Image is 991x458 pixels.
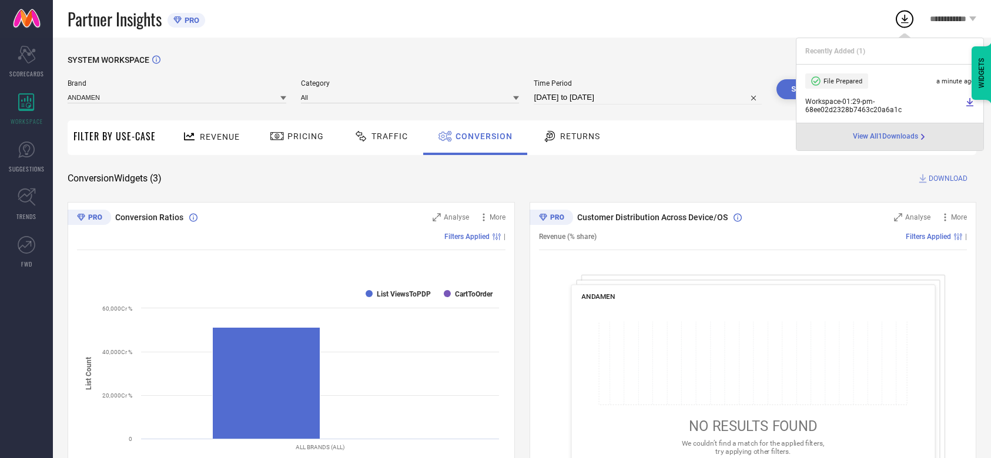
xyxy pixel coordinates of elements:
span: Recently Added ( 1 ) [805,47,865,55]
span: More [490,213,505,221]
span: SUGGESTIONS [9,164,45,173]
div: Open download page [853,132,928,142]
text: ALL BRANDS (ALL) [296,444,344,450]
svg: Zoom [433,213,441,221]
button: Search [776,79,840,99]
span: Pricing [287,132,324,141]
span: Revenue [200,132,240,142]
span: Filters Applied [906,233,951,241]
span: DOWNLOAD [929,173,967,184]
span: We couldn’t find a match for the applied filters, try applying other filters. [682,439,824,455]
span: Conversion Ratios [115,213,183,222]
text: CartToOrder [455,290,493,298]
text: 20,000Cr % [102,392,132,399]
svg: Zoom [894,213,902,221]
span: ANDAMEN [581,292,615,301]
text: List ViewsToPDP [377,290,431,298]
a: Download [965,97,975,114]
span: More [951,213,967,221]
span: NO RESULTS FOUND [689,417,817,434]
span: a minute ago [936,78,975,85]
span: Returns [560,132,600,141]
div: Premium [68,210,111,227]
span: | [504,233,505,241]
text: 60,000Cr % [102,305,132,312]
input: Select time period [534,90,762,105]
span: SYSTEM WORKSPACE [68,55,149,65]
span: PRO [182,16,199,25]
span: Time Period [534,79,762,87]
span: Conversion [456,132,513,141]
span: Analyse [905,213,930,221]
span: Analyse [444,213,469,221]
a: View All1Downloads [853,132,928,142]
span: Category [301,79,520,87]
span: Filters Applied [444,233,490,241]
span: Traffic [371,132,408,141]
text: 40,000Cr % [102,349,132,355]
span: Filter By Use-Case [73,129,156,143]
tspan: List Count [85,357,93,390]
span: View All 1 Downloads [853,132,918,142]
span: SCORECARDS [9,69,44,78]
span: Conversion Widgets ( 3 ) [68,173,162,184]
span: FWD [21,260,32,268]
div: Open download list [894,8,915,29]
span: Brand [68,79,286,87]
span: TRENDS [16,212,36,221]
span: Partner Insights [68,7,162,31]
div: Premium [530,210,573,227]
span: Workspace - 01:29-pm - 68ee02d2328b7463c20a6a1c [805,97,962,114]
span: WORKSPACE [11,117,43,126]
span: Revenue (% share) [539,233,597,241]
text: 0 [129,436,132,442]
span: Customer Distribution Across Device/OS [577,213,728,222]
span: File Prepared [823,78,862,85]
span: | [965,233,967,241]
